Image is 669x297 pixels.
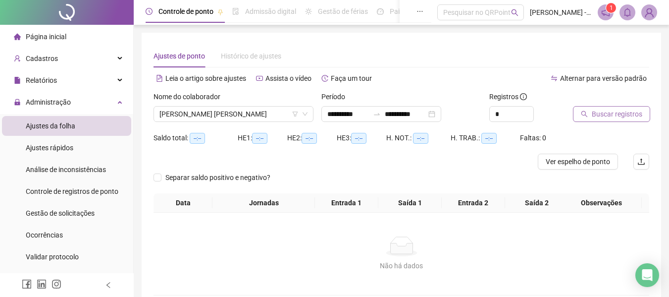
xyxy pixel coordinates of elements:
span: JONAS DA COSTA SANTOS [159,107,308,121]
span: instagram [51,279,61,289]
div: Saldo total: [154,132,238,144]
span: youtube [256,75,263,82]
span: Controle de registros de ponto [26,187,118,195]
div: Não há dados [165,260,637,271]
span: Registros [489,91,527,102]
th: Data [154,193,212,213]
span: --:-- [190,133,205,144]
span: Página inicial [26,33,66,41]
span: Gestão de solicitações [26,209,95,217]
span: Controle de ponto [158,7,213,15]
span: Relatórios [26,76,57,84]
span: file-done [232,8,239,15]
span: Assista o vídeo [265,74,311,82]
span: filter [292,111,298,117]
span: facebook [22,279,32,289]
div: Ajustes de ponto [154,51,205,61]
span: --:-- [252,133,267,144]
span: Gestão de férias [318,7,368,15]
img: 57537 [642,5,657,20]
span: home [14,33,21,40]
span: --:-- [481,133,497,144]
span: search [511,9,518,16]
span: upload [637,158,645,166]
span: bell [623,8,632,17]
span: swap [551,75,558,82]
button: Ver espelho de ponto [538,154,618,170]
span: user-add [14,55,21,62]
th: Entrada 2 [442,193,505,213]
span: dashboard [377,8,384,15]
span: 1 [610,4,613,11]
th: Saída 1 [378,193,442,213]
button: Buscar registros [573,106,650,122]
span: Buscar registros [592,109,642,119]
div: Histórico de ajustes [221,51,281,61]
span: file [14,77,21,84]
span: left [105,282,112,289]
sup: 1 [606,3,616,13]
span: info-circle [520,93,527,100]
span: --:-- [413,133,428,144]
span: file-text [156,75,163,82]
span: ellipsis [416,8,423,15]
span: swap-right [373,110,381,118]
span: Cadastros [26,55,58,62]
th: Entrada 1 [315,193,378,213]
div: Open Intercom Messenger [635,263,659,287]
span: Painel do DP [390,7,428,15]
span: notification [601,8,610,17]
span: Observações [565,197,638,208]
span: Leia o artigo sobre ajustes [165,74,246,82]
span: linkedin [37,279,47,289]
span: Admissão digital [245,7,296,15]
span: history [321,75,328,82]
span: pushpin [217,9,223,15]
span: Ocorrências [26,231,63,239]
span: sun [305,8,312,15]
span: Validar protocolo [26,253,79,261]
div: H. TRAB.: [451,132,520,144]
th: Jornadas [212,193,314,213]
th: Observações [561,193,642,213]
span: Separar saldo positivo e negativo? [161,172,274,183]
div: H. NOT.: [386,132,451,144]
span: Faltas: 0 [520,134,546,142]
span: Ajustes rápidos [26,144,73,152]
div: HE 1: [238,132,287,144]
span: [PERSON_NAME] - [PERSON_NAME] [530,7,592,18]
span: search [581,111,588,118]
div: HE 2: [287,132,337,144]
label: Nome do colaborador [154,91,227,102]
span: --:-- [351,133,366,144]
span: Administração [26,98,71,106]
span: clock-circle [146,8,153,15]
span: Ajustes da folha [26,122,75,130]
span: lock [14,99,21,106]
span: Análise de inconsistências [26,166,106,174]
span: --:-- [302,133,317,144]
span: Faça um tour [331,74,372,82]
label: Período [321,91,352,102]
th: Saída 2 [505,193,568,213]
span: Alternar para versão padrão [560,74,647,82]
div: HE 3: [337,132,386,144]
span: Ver espelho de ponto [546,156,610,167]
span: to [373,110,381,118]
